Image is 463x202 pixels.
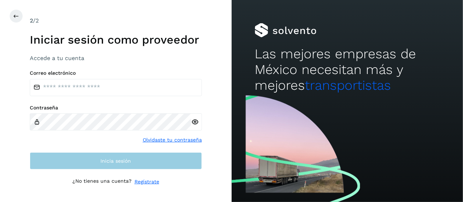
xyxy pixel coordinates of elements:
[305,78,391,93] span: transportistas
[30,55,202,61] h3: Accede a tu cuenta
[255,46,440,94] h2: Las mejores empresas de México necesitan más y mejores
[134,178,159,186] a: Regístrate
[30,152,202,169] button: Inicia sesión
[143,136,202,144] a: Olvidaste tu contraseña
[100,158,131,163] span: Inicia sesión
[30,70,202,76] label: Correo electrónico
[30,105,202,111] label: Contraseña
[30,33,202,46] h1: Iniciar sesión como proveedor
[72,178,132,186] p: ¿No tienes una cuenta?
